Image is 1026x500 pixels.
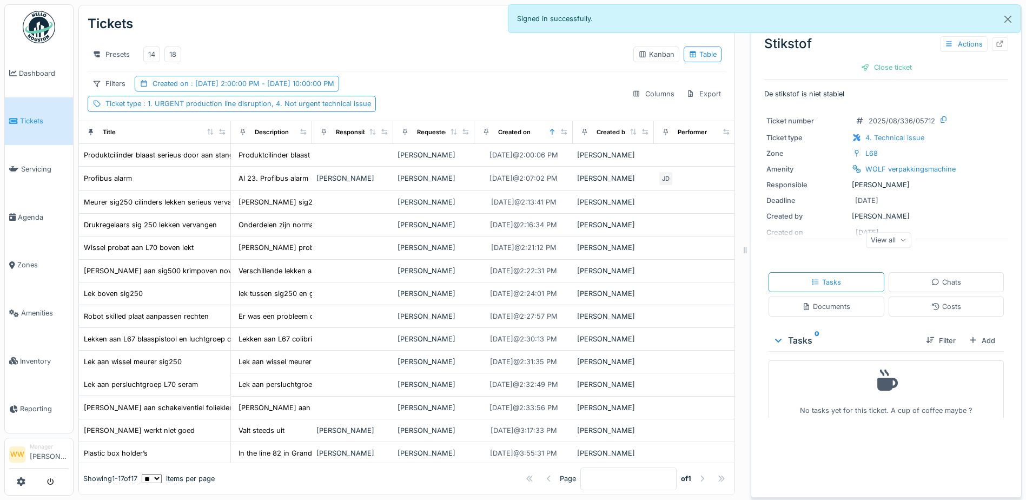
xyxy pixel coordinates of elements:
div: [PERSON_NAME] [577,403,650,413]
div: Showing 1 - 17 of 17 [83,473,137,484]
div: [DATE] @ 2:30:13 PM [490,334,557,344]
div: [PERSON_NAME] werkt niet goed [84,425,195,436]
div: [PERSON_NAME] [316,448,389,458]
div: 2025/08/336/05712 [869,116,935,126]
div: [PERSON_NAME] [577,448,650,458]
div: Robot skilled plaat aanpassen rechten [84,311,209,321]
div: [PERSON_NAME] aan schakelventiel folieklem L53 [84,403,250,413]
div: [PERSON_NAME] [577,173,650,183]
div: Ticket type [766,133,848,143]
div: [PERSON_NAME] [398,197,470,207]
div: [PERSON_NAME] [577,357,650,367]
p: De stikstof is niet stabiel [764,89,1008,99]
span: Tickets [20,116,69,126]
div: Verschillende lekken aan de krimpoven sig500 [239,266,392,276]
a: Dashboard [5,49,73,97]
span: Zones [17,260,69,270]
a: WW Manager[PERSON_NAME] [9,443,69,469]
li: WW [9,446,25,463]
div: Plastic box holder’s [84,448,148,458]
div: [PERSON_NAME] sig250 cilinders lasbalk lekken serieus ... [239,197,434,207]
div: Lekken aan L67 colibri blaaspistool en luchtgro... [239,334,400,344]
div: Lek aan wissel meurer sig250 [239,357,336,367]
div: [DATE] @ 2:21:12 PM [491,242,557,253]
div: [PERSON_NAME] [398,311,470,321]
div: [PERSON_NAME] [577,220,650,230]
div: [PERSON_NAME] [398,379,470,390]
div: [DATE] @ 2:16:34 PM [490,220,557,230]
div: [PERSON_NAME] [577,288,650,299]
div: Al 23. Profibus alarm [239,173,308,183]
div: [PERSON_NAME] [577,311,650,321]
div: [PERSON_NAME] [316,173,389,183]
div: Table [689,49,717,60]
div: [PERSON_NAME] probat aan L70 boven lekt let op zeer ho... [239,242,439,253]
div: Costs [931,301,961,312]
div: [PERSON_NAME] [577,379,650,390]
span: : [DATE] 2:00:00 PM - [DATE] 10:00:00 PM [189,80,334,88]
div: items per page [142,473,215,484]
div: Signed in successfully. [508,4,1021,33]
div: [PERSON_NAME] [398,266,470,276]
div: No tasks yet for this ticket. A cup of coffee maybe ? [776,365,997,416]
div: Presets [88,47,135,62]
div: [PERSON_NAME] [398,357,470,367]
div: Kanban [638,49,674,60]
div: Created on [153,78,334,89]
div: [PERSON_NAME] [577,334,650,344]
span: Amenities [21,308,69,318]
div: [PERSON_NAME] [316,425,389,436]
button: Close [996,5,1020,34]
div: [PERSON_NAME] [398,448,470,458]
div: Tickets [88,10,133,38]
span: Inventory [20,356,69,366]
div: [PERSON_NAME] aan sig500 krimpoven novapac [84,266,248,276]
div: [DATE] [855,195,878,206]
div: Zone [766,148,848,159]
div: Wissel probat aan L70 boven lekt [84,242,194,253]
div: [DATE] @ 2:31:35 PM [490,357,557,367]
div: Ticket number [766,116,848,126]
a: Inventory [5,337,73,385]
div: Title [103,128,116,137]
sup: 0 [815,334,819,347]
div: Produktcilinder blaast serieus door aan stang? silobatterij 414 straat 3 [84,150,314,160]
div: Drukregelaars sig 250 lekken vervangen [84,220,217,230]
div: [PERSON_NAME] [577,266,650,276]
div: [DATE] @ 2:22:31 PM [490,266,557,276]
div: Documents [802,301,850,312]
div: Stikstof [764,34,1008,54]
div: Tasks [773,334,917,347]
div: Valt steeds uit [239,425,284,436]
div: Created on [498,128,531,137]
img: Badge_color-CXgf-gQk.svg [23,11,55,43]
div: Responsible [336,128,372,137]
div: Meurer sig250 cilinders lekken serieus vervangen [84,197,248,207]
div: Add [964,333,999,348]
span: Agenda [18,212,69,222]
div: 4. Technical issue [865,133,924,143]
div: [DATE] @ 2:27:57 PM [490,311,558,321]
div: [PERSON_NAME] [398,425,470,436]
div: Responsible [766,180,848,190]
div: Export [681,86,726,102]
a: Zones [5,241,73,290]
div: Created by [597,128,629,137]
span: Servicing [21,164,69,174]
div: [DATE] @ 2:24:01 PM [490,288,557,299]
div: [DATE] @ 2:32:49 PM [489,379,558,390]
div: [DATE] @ 2:07:02 PM [489,173,558,183]
div: [PERSON_NAME] [577,242,650,253]
div: In the line 82 in Grandi plastic box holders ar... [239,448,393,458]
div: Produktcilinder blaast serieus door aan [PERSON_NAME]? ... [239,150,440,160]
li: [PERSON_NAME] [30,443,69,466]
div: [PERSON_NAME] [398,403,470,413]
strong: of 1 [681,473,691,484]
div: View all [866,232,911,248]
div: [PERSON_NAME] [398,288,470,299]
div: [PERSON_NAME] [398,150,470,160]
div: lek tussen sig250 en gnude boven aan kabelgoot [239,288,402,299]
a: Agenda [5,193,73,241]
div: Lek boven sig250 [84,288,143,299]
a: Servicing [5,145,73,193]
